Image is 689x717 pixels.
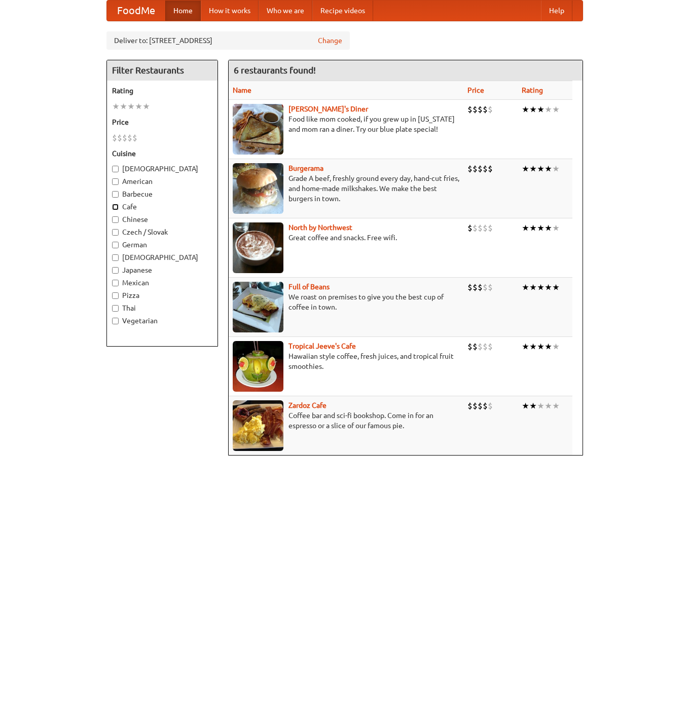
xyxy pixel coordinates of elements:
[522,163,529,174] li: ★
[112,86,212,96] h5: Rating
[552,341,560,352] li: ★
[112,164,212,174] label: [DEMOGRAPHIC_DATA]
[473,163,478,174] li: $
[552,282,560,293] li: ★
[545,104,552,115] li: ★
[112,316,212,326] label: Vegetarian
[122,132,127,143] li: $
[522,86,543,94] a: Rating
[112,252,212,262] label: [DEMOGRAPHIC_DATA]
[288,401,327,409] a: Zardoz Cafe
[165,1,201,21] a: Home
[120,101,127,112] li: ★
[127,132,132,143] li: $
[488,104,493,115] li: $
[112,101,120,112] li: ★
[529,104,537,115] li: ★
[541,1,572,21] a: Help
[488,222,493,234] li: $
[467,282,473,293] li: $
[488,341,493,352] li: $
[112,240,212,250] label: German
[483,222,488,234] li: $
[112,280,119,286] input: Mexican
[545,222,552,234] li: ★
[112,242,119,248] input: German
[467,222,473,234] li: $
[488,163,493,174] li: $
[234,65,316,75] ng-pluralize: 6 restaurants found!
[112,204,119,210] input: Cafe
[233,341,283,392] img: jeeves.jpg
[478,341,483,352] li: $
[288,283,330,291] a: Full of Beans
[467,341,473,352] li: $
[288,105,368,113] a: [PERSON_NAME]'s Diner
[478,282,483,293] li: $
[112,305,119,312] input: Thai
[529,282,537,293] li: ★
[537,222,545,234] li: ★
[483,341,488,352] li: $
[259,1,312,21] a: Who we are
[107,60,217,81] h4: Filter Restaurants
[112,303,212,313] label: Thai
[467,86,484,94] a: Price
[473,400,478,411] li: $
[112,318,119,324] input: Vegetarian
[478,400,483,411] li: $
[473,282,478,293] li: $
[112,214,212,224] label: Chinese
[233,104,283,155] img: sallys.jpg
[483,282,488,293] li: $
[127,101,135,112] li: ★
[112,265,212,275] label: Japanese
[488,282,493,293] li: $
[522,104,529,115] li: ★
[552,163,560,174] li: ★
[473,222,478,234] li: $
[233,173,459,204] p: Grade A beef, freshly ground every day, hand-cut fries, and home-made milkshakes. We make the bes...
[318,35,342,46] a: Change
[552,400,560,411] li: ★
[135,101,142,112] li: ★
[112,202,212,212] label: Cafe
[112,229,119,236] input: Czech / Slovak
[483,163,488,174] li: $
[288,342,356,350] a: Tropical Jeeve's Cafe
[288,164,323,172] a: Burgerama
[112,267,119,274] input: Japanese
[545,341,552,352] li: ★
[545,282,552,293] li: ★
[478,222,483,234] li: $
[112,292,119,299] input: Pizza
[112,117,212,127] h5: Price
[478,163,483,174] li: $
[483,400,488,411] li: $
[545,163,552,174] li: ★
[552,222,560,234] li: ★
[545,400,552,411] li: ★
[552,104,560,115] li: ★
[529,341,537,352] li: ★
[233,351,459,371] p: Hawaiian style coffee, fresh juices, and tropical fruit smoothies.
[483,104,488,115] li: $
[522,341,529,352] li: ★
[467,104,473,115] li: $
[522,400,529,411] li: ★
[112,216,119,223] input: Chinese
[117,132,122,143] li: $
[467,163,473,174] li: $
[233,400,283,451] img: zardoz.jpg
[112,166,119,172] input: [DEMOGRAPHIC_DATA]
[233,233,459,243] p: Great coffee and snacks. Free wifi.
[478,104,483,115] li: $
[112,278,212,288] label: Mexican
[106,31,350,50] div: Deliver to: [STREET_ADDRESS]
[467,400,473,411] li: $
[522,222,529,234] li: ★
[233,163,283,214] img: burgerama.jpg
